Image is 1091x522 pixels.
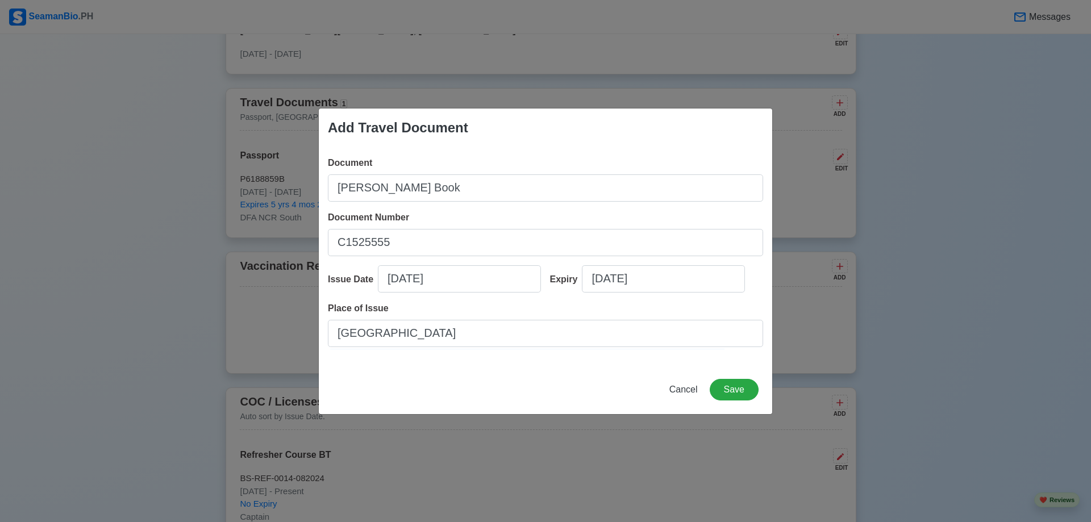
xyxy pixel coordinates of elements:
div: Add Travel Document [328,118,468,138]
span: Cancel [669,385,698,394]
button: Save [710,379,759,400]
span: Place of Issue [328,303,389,313]
span: Document Number [328,212,409,222]
input: Ex: Passport [328,174,763,202]
span: Document [328,158,372,168]
div: Issue Date [328,273,378,286]
input: Ex: P12345678B [328,229,763,256]
button: Cancel [662,379,705,400]
input: Ex: Cebu City [328,320,763,347]
div: Expiry [550,273,582,286]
